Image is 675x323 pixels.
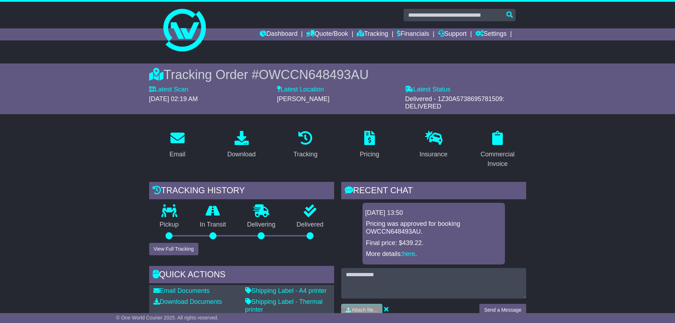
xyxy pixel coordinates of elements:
[474,150,522,169] div: Commercial Invoice
[245,287,327,294] a: Shipping Label - A4 printer
[153,298,222,305] a: Download Documents
[366,239,501,247] p: Final price: $439.22.
[360,150,379,159] div: Pricing
[365,209,502,217] div: [DATE] 13:50
[149,221,190,229] p: Pickup
[237,221,286,229] p: Delivering
[149,266,334,285] div: Quick Actions
[366,250,501,258] p: More details: .
[357,28,388,40] a: Tracking
[341,182,526,201] div: RECENT CHAT
[149,182,334,201] div: Tracking history
[149,67,526,82] div: Tracking Order #
[169,150,185,159] div: Email
[277,95,330,102] span: [PERSON_NAME]
[403,250,415,257] a: here
[289,128,322,162] a: Tracking
[420,150,448,159] div: Insurance
[149,243,198,255] button: View Full Tracking
[415,128,452,162] a: Insurance
[153,287,210,294] a: Email Documents
[277,86,324,94] label: Latest Location
[479,304,526,316] button: Send a Message
[306,28,348,40] a: Quote/Book
[149,86,189,94] label: Latest Scan
[397,28,429,40] a: Financials
[355,128,384,162] a: Pricing
[286,221,334,229] p: Delivered
[260,28,298,40] a: Dashboard
[116,315,219,321] span: © One World Courier 2025. All rights reserved.
[469,128,526,171] a: Commercial Invoice
[259,67,369,82] span: OWCCN648493AU
[149,95,198,102] span: [DATE] 02:19 AM
[245,298,323,313] a: Shipping Label - Thermal printer
[438,28,467,40] a: Support
[223,128,260,162] a: Download
[366,220,501,235] p: Pricing was approved for booking OWCCN648493AU.
[165,128,190,162] a: Email
[227,150,255,159] div: Download
[405,86,450,94] label: Latest Status
[189,221,237,229] p: In Transit
[293,150,317,159] div: Tracking
[476,28,507,40] a: Settings
[405,95,504,110] span: Delivered - 1Z30A5738695781509: DELIVERED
